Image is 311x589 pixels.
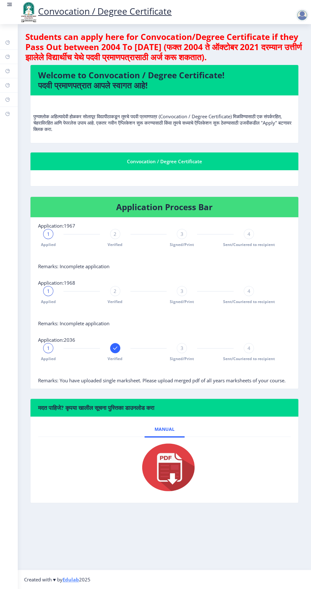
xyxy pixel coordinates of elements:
[38,202,291,212] h4: Application Process Bar
[108,356,122,361] span: Verified
[170,242,194,247] span: Signed/Print
[170,299,194,304] span: Signed/Print
[41,299,56,304] span: Applied
[108,299,122,304] span: Verified
[181,231,183,237] span: 3
[47,231,50,237] span: 1
[38,404,291,411] h6: मदत पाहिजे? कृपया खालील सूचना पुस्तिका डाउनलोड करा
[47,345,50,351] span: 1
[114,231,116,237] span: 2
[248,231,250,237] span: 4
[248,345,250,351] span: 4
[38,280,75,286] span: Application:1968
[19,5,172,17] a: Convocation / Degree Certificate
[63,576,79,583] a: Edulab
[181,288,183,294] span: 3
[41,242,56,247] span: Applied
[223,356,275,361] span: Sent/Couriered to recipient
[144,422,185,437] a: Manual
[24,576,90,583] span: Created with ♥ by 2025
[223,242,275,247] span: Sent/Couriered to recipient
[248,288,250,294] span: 4
[170,356,194,361] span: Signed/Print
[33,100,295,132] p: पुण्यश्लोक अहिल्यादेवी होळकर सोलापूर विद्यापीठाकडून तुमचे पदवी प्रमाणपत्र (Convocation / Degree C...
[38,263,109,269] span: Remarks: Incomplete application
[38,158,291,165] div: Convocation / Degree Certificate
[38,223,75,229] span: Application:1967
[108,242,122,247] span: Verified
[38,70,291,90] h4: Welcome to Convocation / Degree Certificate! पदवी प्रमाणपत्रात आपले स्वागत आहे!
[25,32,303,62] h4: Students can apply here for Convocation/Degree Certificate if they Pass Out between 2004 To [DATE...
[41,356,56,361] span: Applied
[38,377,286,384] span: Remarks: You have uploaded single marksheet. Please upload merged pdf of all years marksheets of ...
[47,288,50,294] span: 1
[133,442,196,493] img: pdf.png
[114,288,116,294] span: 2
[223,299,275,304] span: Sent/Couriered to recipient
[19,1,38,23] img: logo
[155,427,175,432] span: Manual
[38,337,75,343] span: Application:2036
[181,345,183,351] span: 3
[38,320,109,327] span: Remarks: Incomplete application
